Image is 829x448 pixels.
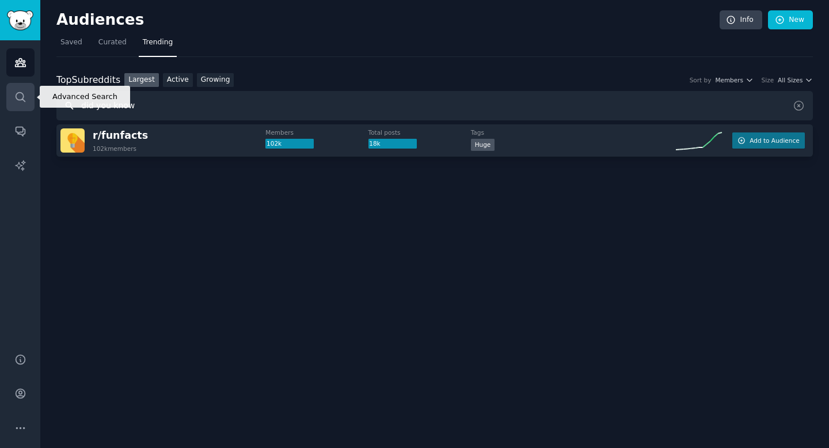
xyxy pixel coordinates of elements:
dt: Total posts [368,128,471,136]
div: Huge [471,139,495,151]
span: Add to Audience [750,136,799,145]
input: Search name, description, topic [56,91,813,120]
a: Trending [139,33,177,57]
h2: Audiences [56,11,720,29]
button: Add to Audience [732,132,805,149]
button: All Sizes [778,76,813,84]
div: 102k [265,139,314,149]
dt: Members [265,128,368,136]
span: Saved [60,37,82,48]
span: Members [715,76,743,84]
a: Saved [56,33,86,57]
a: Active [163,73,193,88]
a: Info [720,10,762,30]
span: Trending [143,37,173,48]
div: Sort by [690,76,712,84]
a: Growing [197,73,234,88]
img: GummySearch logo [7,10,33,31]
span: r/ funfacts [93,130,148,141]
div: Size [762,76,774,84]
a: New [768,10,813,30]
div: 102k members [93,145,136,153]
img: funfacts [60,128,85,153]
dt: Tags [471,128,676,136]
a: Curated [94,33,131,57]
button: Members [715,76,753,84]
div: 18k [368,139,417,149]
span: Curated [98,37,127,48]
span: All Sizes [778,76,803,84]
a: Largest [124,73,159,88]
div: Top Subreddits [56,73,120,88]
